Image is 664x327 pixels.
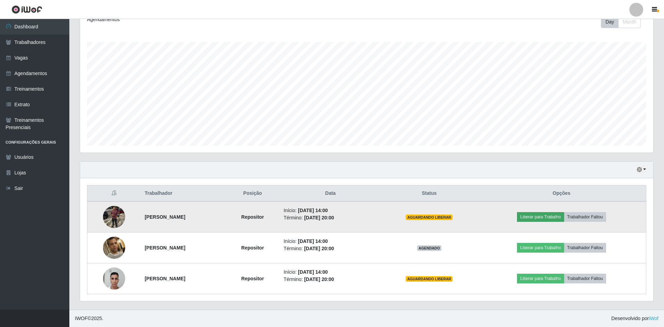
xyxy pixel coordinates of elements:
span: Desenvolvido por [611,315,658,322]
time: [DATE] 14:00 [298,208,328,213]
li: Início: [284,207,377,214]
th: Trabalhador [140,185,226,202]
img: 1754093291666.jpeg [103,206,125,228]
button: Day [601,16,619,28]
li: Término: [284,276,377,283]
strong: [PERSON_NAME] [145,276,185,281]
span: © 2025 . [75,315,103,322]
time: [DATE] 20:00 [304,215,334,220]
time: [DATE] 20:00 [304,246,334,251]
span: AGUARDANDO LIBERAR [406,276,452,282]
li: Início: [284,269,377,276]
span: IWOF [75,316,88,321]
li: Início: [284,238,377,245]
div: First group [601,16,641,28]
button: Month [618,16,641,28]
th: Data [279,185,381,202]
time: [DATE] 14:00 [298,269,328,275]
span: AGUARDANDO LIBERAR [406,215,452,220]
img: 1754969578433.jpeg [103,228,125,267]
img: 1755648564226.jpeg [103,264,125,293]
strong: Repositor [241,276,264,281]
time: [DATE] 14:00 [298,238,328,244]
li: Término: [284,214,377,221]
th: Status [381,185,477,202]
a: iWof [649,316,658,321]
button: Liberar para Trabalho [517,243,564,253]
button: Trabalhador Faltou [564,274,606,283]
li: Término: [284,245,377,252]
button: Liberar para Trabalho [517,274,564,283]
time: [DATE] 20:00 [304,276,334,282]
div: Toolbar with button groups [601,16,646,28]
th: Posição [226,185,279,202]
strong: Repositor [241,245,264,251]
button: Trabalhador Faltou [564,212,606,222]
strong: [PERSON_NAME] [145,214,185,220]
strong: Repositor [241,214,264,220]
span: AGENDADO [417,245,441,251]
th: Opções [477,185,646,202]
img: CoreUI Logo [11,5,42,14]
div: Agendamentos [87,16,314,23]
button: Liberar para Trabalho [517,212,564,222]
strong: [PERSON_NAME] [145,245,185,251]
button: Trabalhador Faltou [564,243,606,253]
